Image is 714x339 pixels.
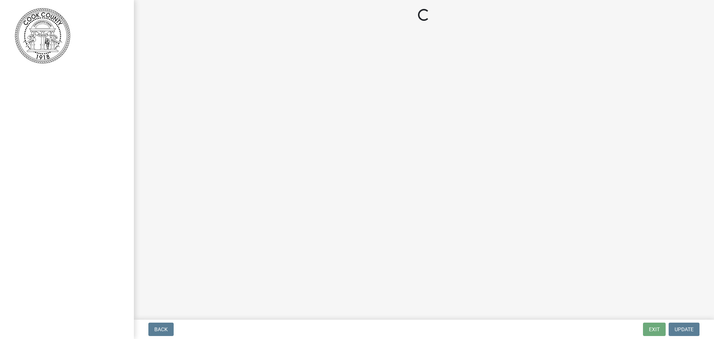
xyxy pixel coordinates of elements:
button: Update [669,323,699,336]
img: Cook County, Georgia [15,8,70,64]
button: Exit [643,323,666,336]
button: Back [148,323,174,336]
span: Back [154,326,168,332]
span: Update [675,326,694,332]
